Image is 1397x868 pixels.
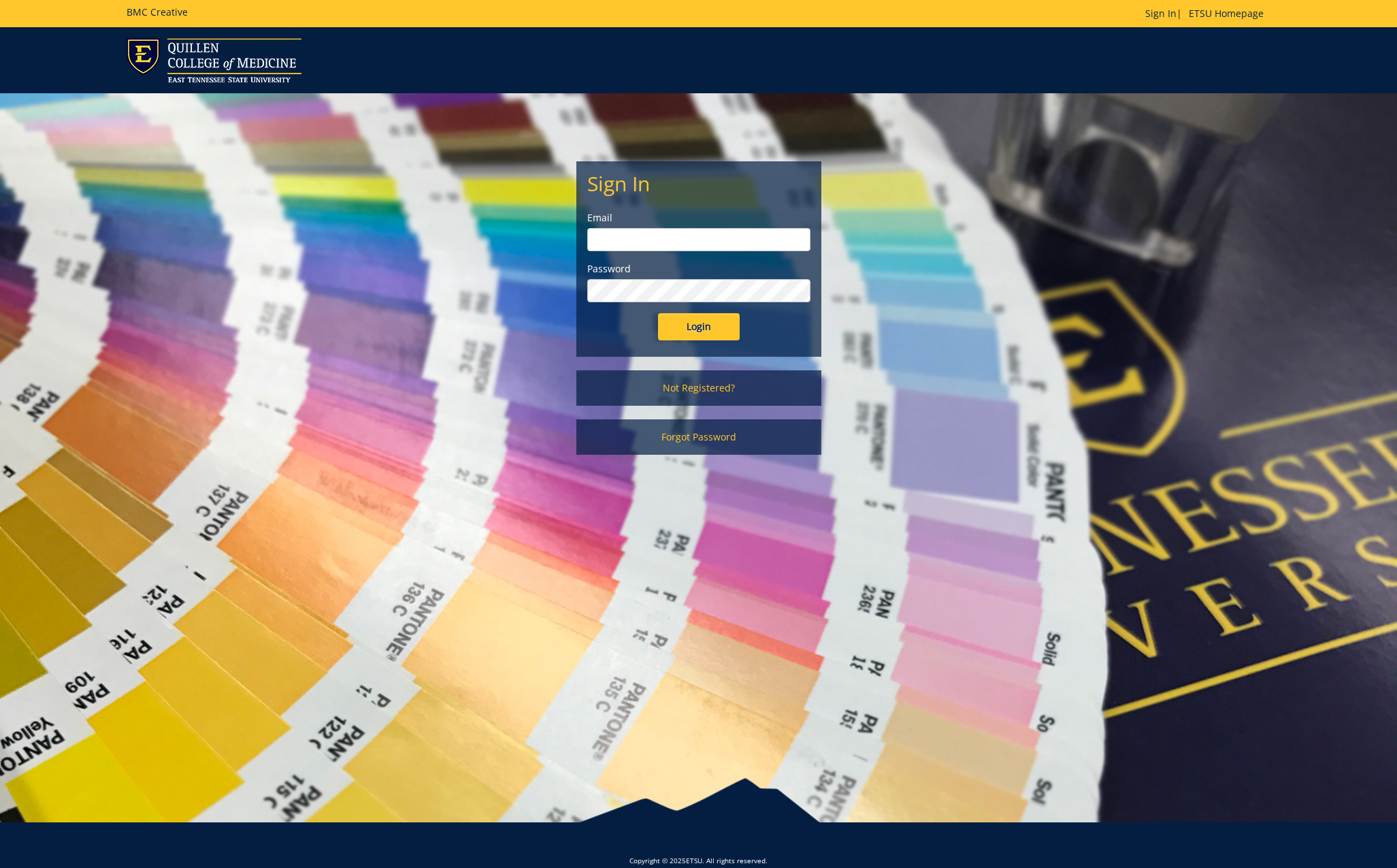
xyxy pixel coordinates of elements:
h2: Sign In [587,172,810,195]
p: | [1145,7,1270,20]
img: ETSU logo [127,38,301,82]
a: Forgot Password [576,419,821,455]
label: Email [587,211,810,225]
a: ETSU [686,856,702,865]
input: Login [658,313,740,340]
h5: BMC Creative [127,7,188,17]
a: Sign In [1145,7,1177,20]
a: Not Registered? [576,370,821,406]
label: Password [587,262,810,276]
a: ETSU Homepage [1182,7,1270,20]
